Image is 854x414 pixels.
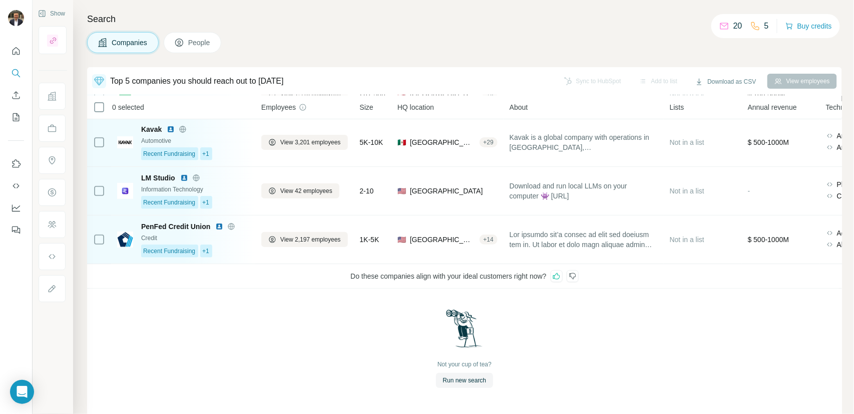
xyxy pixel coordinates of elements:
div: Automotive [141,136,249,145]
span: 5K-10K [360,137,383,147]
span: +1 [202,198,209,207]
button: View 2,197 employees [261,232,348,247]
div: Do these companies align with your ideal customers right now? [87,264,842,289]
div: Open Intercom Messenger [10,380,34,404]
span: 🇺🇸 [397,235,406,245]
button: View 42 employees [261,183,339,198]
span: View 2,197 employees [280,235,341,244]
button: Buy credits [785,19,832,33]
span: 1K-5K [360,235,379,245]
span: View 3,201 employees [280,138,341,147]
button: Download as CSV [688,74,763,89]
button: Run new search [436,373,494,388]
img: Avatar [8,10,24,26]
span: 🇺🇸 [397,186,406,196]
span: Recent Fundraising [143,247,195,256]
button: Use Surfe on LinkedIn [8,155,24,173]
span: Size [360,102,373,112]
span: Recent Fundraising [143,149,195,158]
div: Information Technology [141,185,249,194]
div: + 29 [480,138,498,147]
span: - [748,187,750,195]
span: 2-10 [360,186,374,196]
span: People [188,38,211,48]
div: Not your cup of tea? [438,360,492,369]
button: Show [31,6,72,21]
span: Not in a list [670,138,704,146]
button: Search [8,64,24,82]
span: +1 [202,247,209,256]
span: LM Studio [141,173,175,183]
span: 🇲🇽 [397,137,406,147]
span: Run new search [443,376,487,385]
span: Lor ipsumdo sit’a consec ad elit sed doeiusm tem in. Ut labor et dolo magn aliquae admin venia qu... [510,230,658,250]
span: Recent Fundraising [143,198,195,207]
img: Logo of PenFed Credit Union [117,232,133,248]
span: Download and run local LLMs on your computer 👾 [URL] [510,181,658,201]
span: Not in a list [670,236,704,244]
button: My lists [8,108,24,126]
span: HQ location [397,102,434,112]
span: $ 500-1000M [748,138,789,146]
button: Feedback [8,221,24,239]
div: Credit [141,234,249,243]
span: Kavak is a global company with operations in [GEOGRAPHIC_DATA], [GEOGRAPHIC_DATA], [GEOGRAPHIC_DA... [510,132,658,152]
img: LinkedIn logo [180,174,188,182]
span: Companies [112,38,148,48]
button: Enrich CSV [8,86,24,104]
button: Dashboard [8,199,24,217]
span: Employees [261,102,296,112]
p: 20 [733,20,742,32]
img: Logo of LM Studio [117,183,133,198]
p: 5 [764,20,769,32]
span: [GEOGRAPHIC_DATA], [US_STATE] [410,235,476,245]
span: 0 selected [112,102,144,112]
button: Use Surfe API [8,177,24,195]
span: View 42 employees [280,186,332,195]
span: Annual revenue [748,102,797,112]
span: Lists [670,102,684,112]
img: LinkedIn logo [215,223,223,231]
span: [GEOGRAPHIC_DATA] [410,137,476,147]
span: [GEOGRAPHIC_DATA] [410,186,483,196]
span: About [510,102,528,112]
span: PenFed Credit Union [141,222,210,232]
div: Top 5 companies you should reach out to [DATE] [110,75,284,87]
button: Quick start [8,42,24,60]
div: + 14 [480,235,498,244]
span: $ 500-1000M [748,236,789,244]
img: LinkedIn logo [167,125,175,133]
span: +1 [202,149,209,158]
span: Not in a list [670,187,704,195]
span: Kavak [141,124,162,134]
img: Logo of Kavak [117,136,133,148]
h4: Search [87,12,842,26]
button: View 3,201 employees [261,135,348,150]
